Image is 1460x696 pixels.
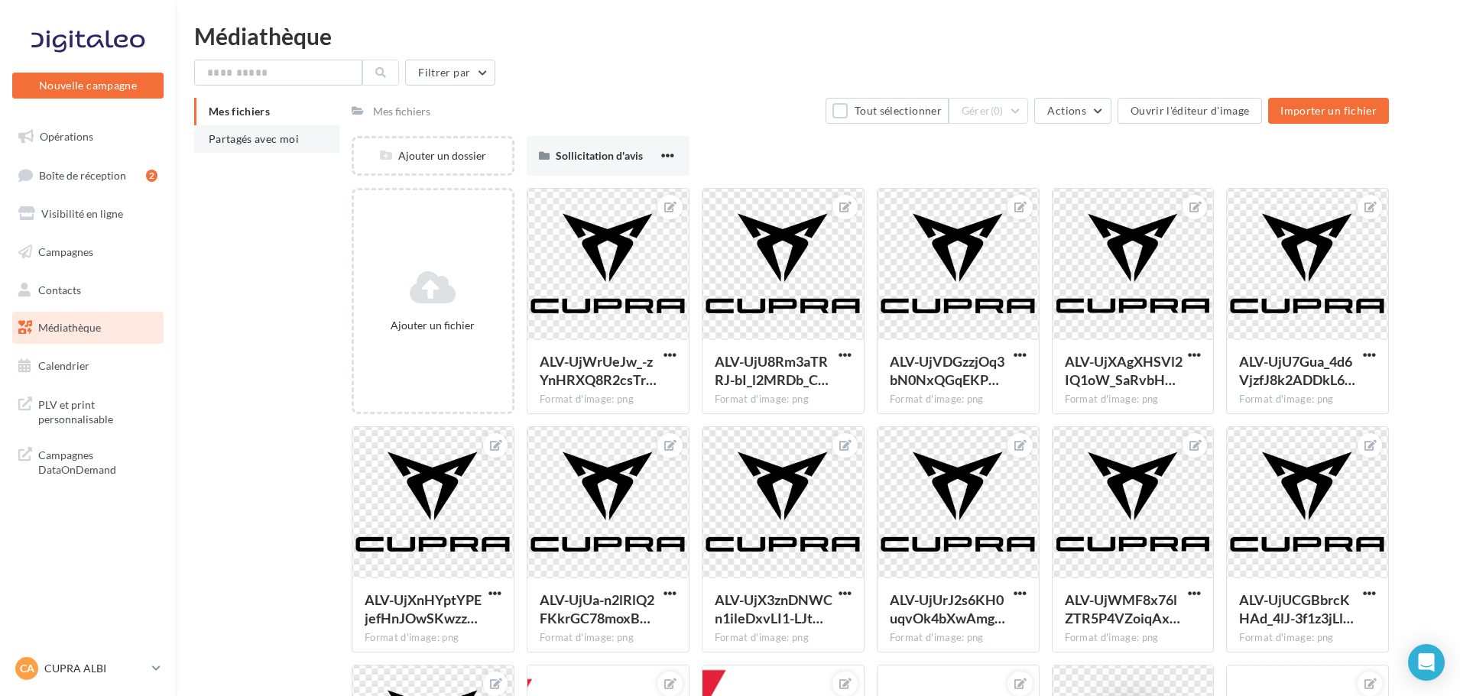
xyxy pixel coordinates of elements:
[1065,393,1202,406] div: Format d'image: png
[38,245,93,258] span: Campagnes
[44,661,146,676] p: CUPRA ALBI
[146,170,157,182] div: 2
[38,283,81,296] span: Contacts
[540,591,654,626] span: ALV-UjUa-n2lRlQ2FKkrGC78moxBTA9ymXrk1PVHaIzQiFGfiAAdv_J0
[715,353,829,388] span: ALV-UjU8Rm3aTRRJ-bI_l2MRDb_CbTxesSDhcXRRKv5ymv9JM1jgAofx
[1065,591,1180,626] span: ALV-UjWMF8x76lZTR5P4VZoiqAxKTXyZN0c0iHCc0F8Nswf9V9Qjl-79
[354,148,512,163] div: Ajouter un dossier
[1239,631,1376,645] div: Format d'image: png
[38,445,157,477] span: Campagnes DataOnDemand
[365,591,482,626] span: ALV-UjXnHYptYPEjefHnJOwSKwzzQoq1PQYD-DlVz4WqwLCvB6wm9Dw9
[40,130,93,143] span: Opérations
[209,132,299,145] span: Partagés avec moi
[365,631,501,645] div: Format d'image: png
[9,312,167,344] a: Médiathèque
[9,198,167,230] a: Visibilité en ligne
[540,631,676,645] div: Format d'image: png
[949,98,1029,124] button: Gérer(0)
[20,661,34,676] span: CA
[1034,98,1111,124] button: Actions
[540,393,676,406] div: Format d'image: png
[715,631,852,645] div: Format d'image: png
[890,353,1004,388] span: ALV-UjVDGzzjOq3bN0NxQGqEKPC9qJS0uUjPMApplfbL4k30vVeCOeqV
[991,105,1004,117] span: (0)
[1408,644,1445,681] div: Open Intercom Messenger
[405,60,495,86] button: Filtrer par
[38,359,89,372] span: Calendrier
[826,98,948,124] button: Tout sélectionner
[715,393,852,406] div: Format d'image: png
[38,321,101,334] span: Médiathèque
[38,394,157,427] span: PLV et print personnalisable
[540,353,657,388] span: ALV-UjWrUeJw_-zYnHRXQ8R2csTrTxmUb2WpC2n6KLIWRJhM2sYEQamM
[1280,104,1377,117] span: Importer un fichier
[9,236,167,268] a: Campagnes
[1065,631,1202,645] div: Format d'image: png
[373,104,430,119] div: Mes fichiers
[890,591,1005,626] span: ALV-UjUrJ2s6KH0uqvOk4bXwAmgxXsa8tmGAf4QlhLxjEvHFvcFzHZtB
[1239,591,1354,626] span: ALV-UjUCGBbrcKHAd_4lJ-3f1z3jLlqwv-4inroMVge6p2Q-zLjsiIOW
[12,73,164,99] button: Nouvelle campagne
[715,591,832,626] span: ALV-UjX3znDNWCn1ileDxvLI1-LJtkoKzKoFHgFdtciPBSZ2RdiowgQj
[1047,104,1085,117] span: Actions
[194,24,1442,47] div: Médiathèque
[1118,98,1262,124] button: Ouvrir l'éditeur d'image
[360,318,506,333] div: Ajouter un fichier
[39,168,126,181] span: Boîte de réception
[41,207,123,220] span: Visibilité en ligne
[9,350,167,382] a: Calendrier
[1239,353,1355,388] span: ALV-UjU7Gua_4d6VjzfJ8k2ADDkL6jCTz1noWxpGafDbfZ3YbtDV7f3J
[9,439,167,484] a: Campagnes DataOnDemand
[556,149,643,162] span: Sollicitation d'avis
[890,393,1027,406] div: Format d'image: png
[9,388,167,433] a: PLV et print personnalisable
[890,631,1027,645] div: Format d'image: png
[9,159,167,192] a: Boîte de réception2
[1065,353,1183,388] span: ALV-UjXAgXHSVl2IQ1oW_SaRvbHNNkd-hxGmtj4vj3sWfX4jOFjqsOeo
[9,121,167,153] a: Opérations
[209,105,270,118] span: Mes fichiers
[12,654,164,683] a: CA CUPRA ALBI
[1268,98,1389,124] button: Importer un fichier
[9,274,167,306] a: Contacts
[1239,393,1376,406] div: Format d'image: png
